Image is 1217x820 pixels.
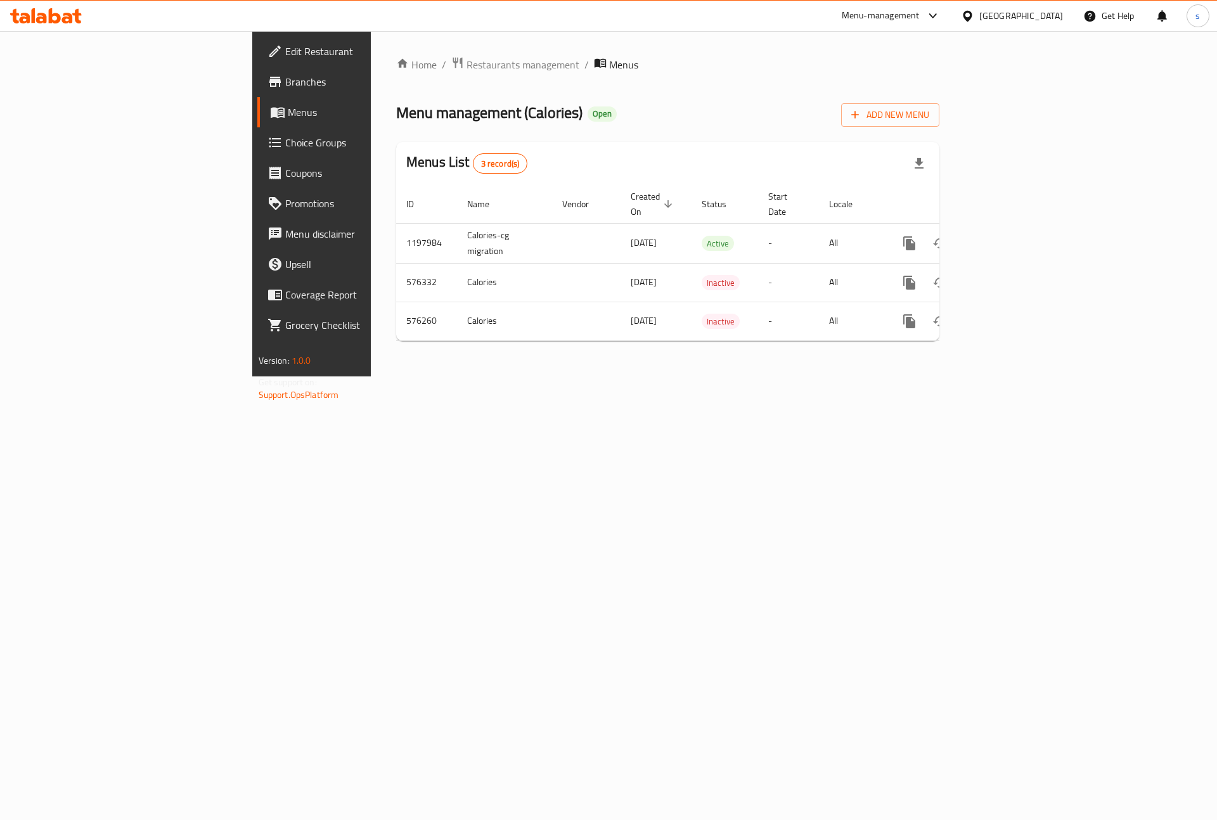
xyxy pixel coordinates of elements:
span: Coverage Report [285,287,446,302]
span: Created On [631,189,676,219]
a: Menu disclaimer [257,219,456,249]
td: Calories [457,263,552,302]
span: Add New Menu [851,107,929,123]
button: more [894,228,925,259]
td: Calories-cg migration [457,223,552,263]
span: ID [406,196,430,212]
span: [DATE] [631,274,657,290]
td: All [819,302,884,340]
a: Promotions [257,188,456,219]
button: Change Status [925,228,955,259]
span: Restaurants management [467,57,579,72]
a: Support.OpsPlatform [259,387,339,403]
span: Inactive [702,314,740,329]
span: s [1195,9,1200,23]
span: Menu management ( Calories ) [396,98,583,127]
span: Get support on: [259,374,317,390]
span: Coupons [285,165,446,181]
span: Grocery Checklist [285,317,446,333]
span: 1.0.0 [292,352,311,369]
div: Total records count [473,153,528,174]
li: / [584,57,589,72]
a: Coupons [257,158,456,188]
a: Upsell [257,249,456,279]
span: Promotions [285,196,446,211]
td: All [819,223,884,263]
span: Inactive [702,276,740,290]
div: [GEOGRAPHIC_DATA] [979,9,1063,23]
a: Edit Restaurant [257,36,456,67]
span: Edit Restaurant [285,44,446,59]
td: Calories [457,302,552,340]
span: Start Date [768,189,804,219]
button: more [894,306,925,336]
span: Active [702,236,734,251]
a: Restaurants management [451,56,579,73]
button: Add New Menu [841,103,939,127]
a: Menus [257,97,456,127]
span: Vendor [562,196,605,212]
div: Export file [904,148,934,179]
td: All [819,263,884,302]
nav: breadcrumb [396,56,939,73]
button: Change Status [925,267,955,298]
span: Upsell [285,257,446,272]
a: Coverage Report [257,279,456,310]
td: - [758,263,819,302]
span: [DATE] [631,234,657,251]
button: more [894,267,925,298]
div: Menu-management [842,8,920,23]
span: Menus [609,57,638,72]
table: enhanced table [396,185,1026,341]
span: Menus [288,105,446,120]
span: Status [702,196,743,212]
span: 3 record(s) [473,158,527,170]
span: Branches [285,74,446,89]
span: Open [588,108,617,119]
span: Name [467,196,506,212]
span: Version: [259,352,290,369]
span: [DATE] [631,312,657,329]
a: Grocery Checklist [257,310,456,340]
h2: Menus List [406,153,527,174]
a: Branches [257,67,456,97]
td: - [758,223,819,263]
span: Choice Groups [285,135,446,150]
a: Choice Groups [257,127,456,158]
span: Locale [829,196,869,212]
div: Open [588,106,617,122]
span: Menu disclaimer [285,226,446,241]
div: Inactive [702,275,740,290]
td: - [758,302,819,340]
th: Actions [884,185,1026,224]
button: Change Status [925,306,955,336]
